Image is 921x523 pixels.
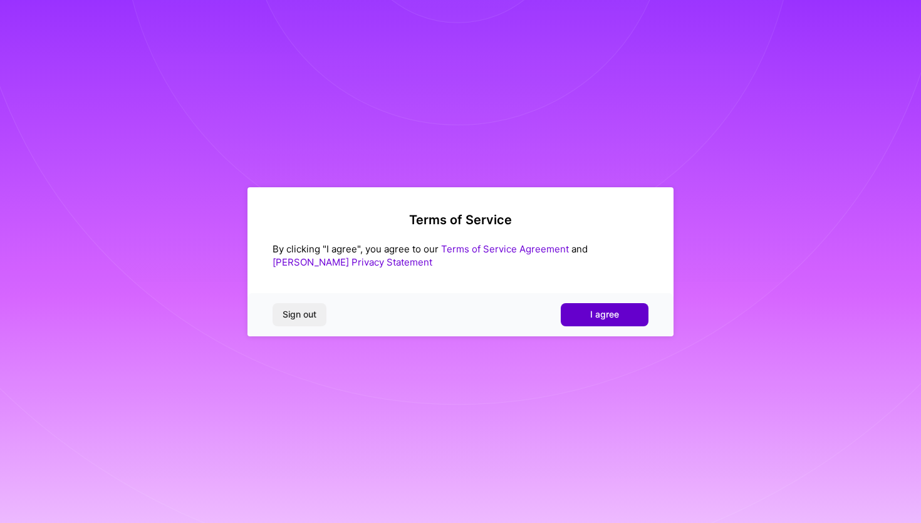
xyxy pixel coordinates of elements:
span: Sign out [283,308,316,321]
h2: Terms of Service [273,212,648,227]
div: By clicking "I agree", you agree to our and [273,242,648,269]
a: Terms of Service Agreement [441,243,569,255]
button: Sign out [273,303,326,326]
span: I agree [590,308,619,321]
button: I agree [561,303,648,326]
a: [PERSON_NAME] Privacy Statement [273,256,432,268]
